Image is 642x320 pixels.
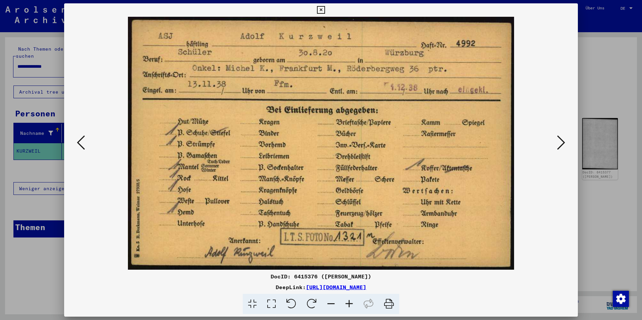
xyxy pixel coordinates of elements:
img: 001.jpg [87,17,555,270]
img: Zustimmung ändern [613,291,629,307]
div: DocID: 6415376 ([PERSON_NAME]) [64,272,578,280]
div: DeepLink: [64,283,578,291]
a: [URL][DOMAIN_NAME] [306,284,366,290]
